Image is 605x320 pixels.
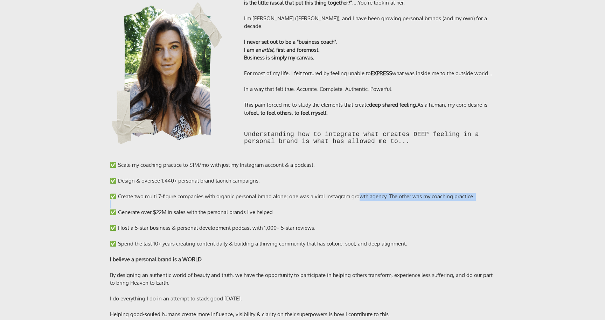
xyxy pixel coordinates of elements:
[262,47,273,53] i: artist
[244,131,495,145] h2: Understanding how to integrate what creates DEEP feeling in a personal brand is what has allowed ...
[371,70,392,77] b: EXPRESS
[244,38,338,45] b: I never set out to be a "business coach".
[110,224,495,232] div: ✅ Host a 5-star business & personal development podcast with 1,000+ 5-star reviews.
[244,54,314,61] b: Business is simply my canvas.
[244,101,495,117] div: This pain forced me to study the elements that create As a human, my core desire is to
[244,15,495,30] div: I'm [PERSON_NAME] ([PERSON_NAME]), and I have been growing personal brands (and my own) for a dec...
[244,70,495,78] div: For most of my life, I felt tortured by feeling unable to what was inside me to the outside world...
[249,109,328,116] b: feel, to feel others, to feel myself.
[110,208,495,216] div: ✅ Generate over $22M in sales with the personal brands I've helped.
[110,295,495,303] div: I do everything I do in an attempt to stack good [DATE].
[110,177,495,185] div: ✅ Design & oversee 1,440+ personal brand launch campaigns.
[110,240,495,248] div: ✅ Spend the last 10+ years creating content daily & building a thriving community that has cultur...
[110,161,495,169] div: ✅ Scale my coaching practice to $1M/mo with just my Instagram account & a podcast.
[369,101,417,108] b: deep shared feeling.
[110,271,495,287] div: By designing an authentic world of beauty and truth, we have the opportunity to participate in he...
[110,193,495,201] div: ✅ Create two multi 7-figure companies with organic personal brand alone; one was a viral Instagra...
[110,256,203,263] b: I believe a personal brand is a WORLD.
[244,47,320,53] b: I am an , first and foremost.
[110,311,495,319] div: Helping good-souled humans create more influence, visibility & clarity on their superpowers is ho...
[244,85,495,93] div: In a way that felt true. Accurate. Complete. Authentic. Powerful.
